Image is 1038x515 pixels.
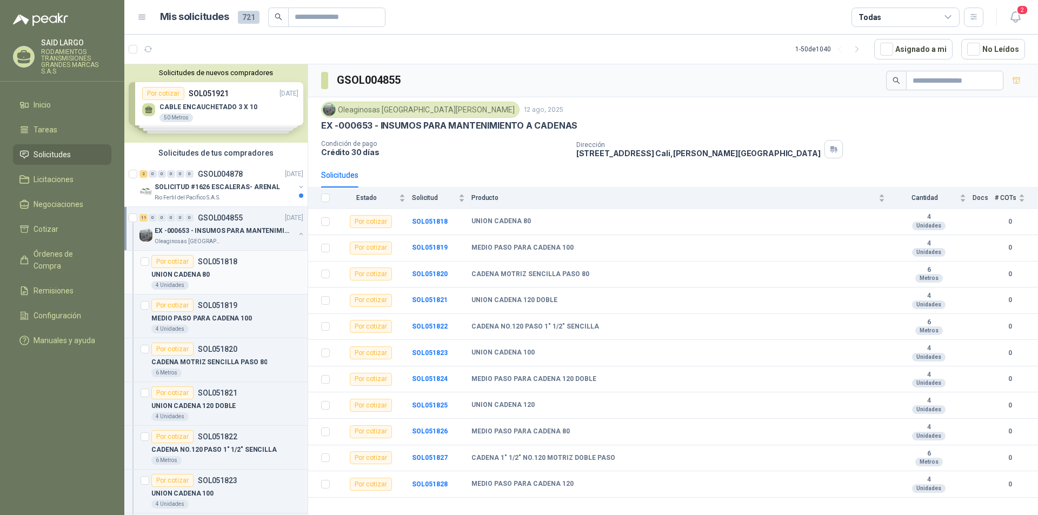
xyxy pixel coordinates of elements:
[198,258,237,265] p: SOL051818
[151,474,194,487] div: Por cotizar
[323,104,335,116] img: Company Logo
[13,219,111,239] a: Cotizar
[995,479,1025,490] b: 0
[34,285,74,297] span: Remisiones
[995,295,1025,305] b: 0
[124,470,308,513] a: Por cotizarSOL051823UNION CADENA 1004 Unidades
[891,397,966,405] b: 4
[995,194,1016,202] span: # COTs
[149,170,157,178] div: 0
[891,450,966,458] b: 6
[891,423,966,432] b: 4
[13,119,111,140] a: Tareas
[915,326,943,335] div: Metros
[176,170,184,178] div: 0
[912,222,946,230] div: Unidades
[275,13,282,21] span: search
[350,294,392,307] div: Por cotizar
[471,270,589,279] b: CADENA MOTRIZ SENCILLA PASO 80
[34,124,57,136] span: Tareas
[34,173,74,185] span: Licitaciones
[412,402,448,409] a: SOL051825
[34,335,95,346] span: Manuales y ayuda
[795,41,866,58] div: 1 - 50 de 1040
[350,478,392,491] div: Por cotizar
[412,296,448,304] a: SOL051821
[350,320,392,333] div: Por cotizar
[891,188,973,209] th: Cantidad
[471,188,891,209] th: Producto
[1006,8,1025,27] button: 2
[471,349,535,357] b: UNION CADENA 100
[151,401,236,411] p: UNION CADENA 120 DOBLE
[34,198,83,210] span: Negociaciones
[350,215,392,228] div: Por cotizar
[158,214,166,222] div: 0
[124,251,308,295] a: Por cotizarSOL051818UNION CADENA 804 Unidades
[285,169,303,179] p: [DATE]
[912,484,946,493] div: Unidades
[155,182,280,192] p: SOLICITUD #1626 ESCALERAS- ARENAL
[139,185,152,198] img: Company Logo
[412,427,448,435] b: SOL051826
[139,168,305,202] a: 2 0 0 0 0 0 GSOL004878[DATE] Company LogoSOLICITUD #1626 ESCALERAS- ARENALRio Fertil del Pacífico...
[167,170,175,178] div: 0
[412,218,448,225] a: SOL051818
[412,244,448,251] a: SOL051819
[151,500,189,509] div: 4 Unidades
[576,141,821,149] p: Dirección
[524,105,563,115] p: 12 ago, 2025
[321,102,520,118] div: Oleaginosas [GEOGRAPHIC_DATA][PERSON_NAME]
[995,322,1025,332] b: 0
[995,348,1025,358] b: 0
[34,223,58,235] span: Cotizar
[350,373,392,386] div: Por cotizar
[151,412,189,421] div: 4 Unidades
[912,248,946,257] div: Unidades
[412,375,448,383] a: SOL051824
[321,140,568,148] p: Condición de pago
[471,375,596,384] b: MEDIO PASO PARA CADENA 120 DOBLE
[471,244,574,252] b: MEDIO PASO PARA CADENA 100
[151,270,210,280] p: UNION CADENA 80
[124,64,308,143] div: Solicitudes de nuevos compradoresPor cotizarSOL051921[DATE] CABLE ENCAUCHETADO 3 X 1050 MetrosPor...
[13,305,111,326] a: Configuración
[859,11,881,23] div: Todas
[412,323,448,330] a: SOL051822
[412,188,471,209] th: Solicitud
[471,217,531,226] b: UNION CADENA 80
[41,49,111,75] p: RODAMIENTOS TRANSMISIONES GRANDES MARCAS S.A.S
[471,401,535,410] b: UNION CADENA 120
[13,244,111,276] a: Órdenes de Compra
[891,292,966,300] b: 4
[198,214,243,222] p: GSOL004855
[151,255,194,268] div: Por cotizar
[891,213,966,222] b: 4
[350,267,392,280] div: Por cotizar
[350,425,392,438] div: Por cotizar
[412,480,448,488] b: SOL051828
[149,214,157,222] div: 0
[34,149,71,160] span: Solicitudes
[151,313,252,324] p: MEDIO PASO PARA CADENA 100
[185,214,194,222] div: 0
[412,349,448,357] b: SOL051823
[139,211,305,246] a: 11 0 0 0 0 0 GSOL004855[DATE] Company LogoEX -000653 - INSUMOS PARA MANTENIMIENTO A CADENASOleagi...
[915,458,943,466] div: Metros
[124,143,308,163] div: Solicitudes de tus compradores
[412,454,448,462] a: SOL051827
[155,237,223,246] p: Oleaginosas [GEOGRAPHIC_DATA][PERSON_NAME]
[198,477,237,484] p: SOL051823
[912,432,946,440] div: Unidades
[13,330,111,351] a: Manuales y ayuda
[34,310,81,322] span: Configuración
[995,453,1025,463] b: 0
[124,295,308,338] a: Por cotizarSOL051819MEDIO PASO PARA CADENA 1004 Unidades
[412,194,456,202] span: Solicitud
[412,270,448,278] a: SOL051820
